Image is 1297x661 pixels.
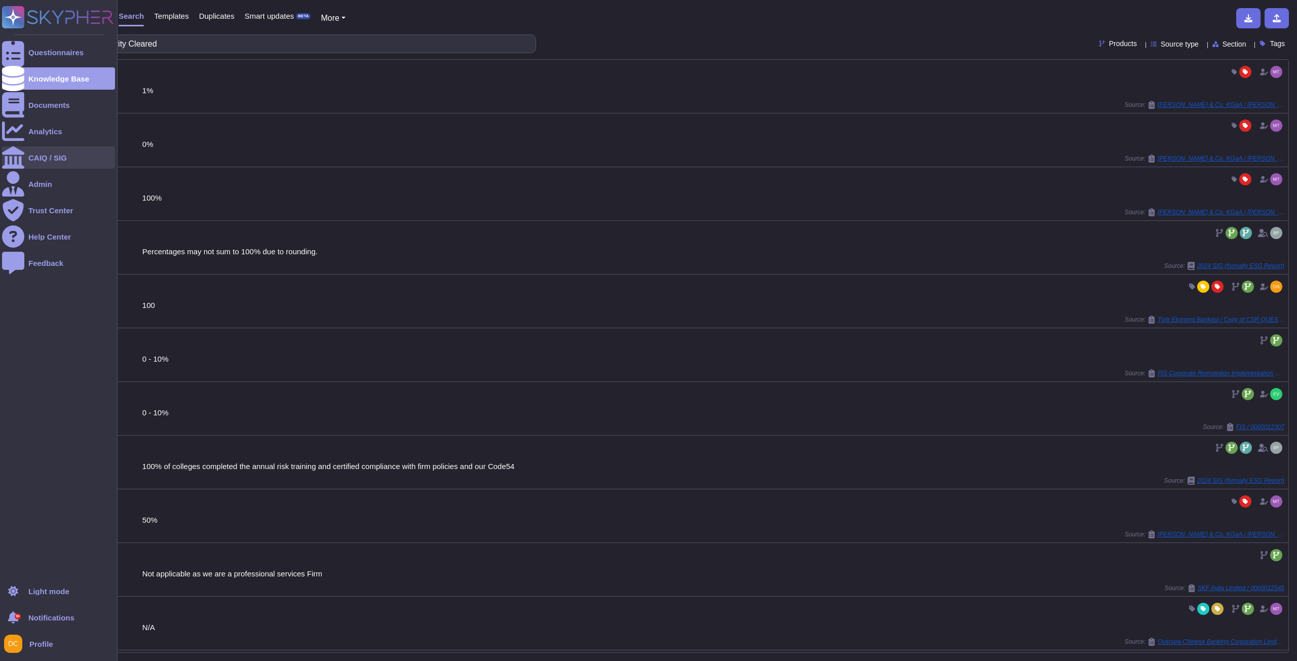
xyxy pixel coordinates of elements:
div: Help Center [28,233,71,241]
span: Source: [1164,262,1284,270]
span: Tags [1270,40,1285,47]
div: 9+ [15,613,21,619]
span: Search [119,12,144,20]
span: Source: [1125,316,1284,324]
img: user [4,635,22,653]
span: Templates [154,12,188,20]
span: Source: [1125,530,1284,538]
span: More [321,14,339,22]
div: 100% [142,194,1284,202]
div: Admin [28,180,52,188]
button: user [2,633,29,655]
img: user [1270,495,1282,508]
span: Source: [1125,101,1284,109]
span: Notifications [28,614,74,621]
div: Light mode [28,588,69,595]
span: Smart updates [245,12,294,20]
div: 50% [142,516,1284,524]
div: CAIQ / SIG [28,154,67,162]
a: Documents [2,94,115,116]
div: Questionnaires [28,49,84,56]
span: [PERSON_NAME] & Co. KGaA / [PERSON_NAME] Maturity Assessment Questionnaire 2025 [GEOGRAPHIC_DATA] [1158,209,1284,215]
span: Source: [1125,369,1284,377]
a: Help Center [2,225,115,248]
a: Admin [2,173,115,195]
img: user [1270,388,1282,400]
div: Not applicable as we are a professional services Firm [142,570,1284,577]
img: user [1270,281,1282,293]
span: Source: [1125,208,1284,216]
div: BETA [296,13,311,19]
div: Percentages may not sum to 100% due to rounding. [142,248,1284,255]
a: Questionnaires [2,41,115,63]
span: SKF India Limited / 0000012545 [1198,585,1284,591]
span: Türk Ekonomi Bankasi / Copy of CSR QUESTIONNAIRE supplier name (2) [1158,317,1284,323]
span: [PERSON_NAME] & Co. KGaA / [PERSON_NAME] Maturity Assessment Questionnaire 2025 [GEOGRAPHIC_DATA] [1158,531,1284,537]
div: Feedback [28,259,63,267]
a: Trust Center [2,199,115,221]
span: Products [1109,40,1137,47]
span: FIS Corporate Reinvention Implementation Support RFP 725286 (3) / 0000012104 [1158,370,1284,376]
span: 2024 SIG (formally ESG Report) [1197,263,1284,269]
div: Trust Center [28,207,73,214]
span: Duplicates [199,12,235,20]
a: Analytics [2,120,115,142]
button: More [321,12,346,24]
span: Source: [1164,584,1284,592]
span: Source type [1161,41,1199,48]
div: Documents [28,101,70,109]
div: Knowledge Base [28,75,89,83]
div: N/A [142,624,1284,631]
img: user [1270,173,1282,185]
div: 100 [142,301,1284,309]
a: Feedback [2,252,115,274]
img: user [1270,227,1282,239]
span: FIS / 0000012307 [1236,424,1284,430]
span: Source: [1203,423,1284,431]
div: Analytics [28,128,62,135]
img: user [1270,603,1282,615]
span: Profile [29,640,53,648]
div: 0% [142,140,1284,148]
span: [PERSON_NAME] & Co. KGaA / [PERSON_NAME] Maturity Assessment Questionnaire 2025 [GEOGRAPHIC_DATA] [1158,102,1284,108]
div: 0 - 10% [142,355,1284,363]
span: Section [1223,41,1246,48]
span: [PERSON_NAME] & Co. KGaA / [PERSON_NAME] Maturity Assessment Questionnaire 2025 [GEOGRAPHIC_DATA] [1158,155,1284,162]
span: Oversea-Chinese Banking Corporation Limited / 0000015868 - RE: Time-sensitive | RFP submission du... [1158,639,1284,645]
img: user [1270,66,1282,78]
div: 100% of colleges completed the annual risk training and certified compliance with firm policies a... [142,462,1284,470]
img: user [1270,120,1282,132]
a: CAIQ / SIG [2,146,115,169]
span: 2024 SIG (formally ESG Report) [1197,478,1284,484]
span: Source: [1125,638,1284,646]
div: 1% [142,87,1284,94]
span: Source: [1164,477,1284,485]
div: 0 - 10% [142,409,1284,416]
input: Search a question or template... [40,35,525,53]
span: Source: [1125,154,1284,163]
a: Knowledge Base [2,67,115,90]
img: user [1270,442,1282,454]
